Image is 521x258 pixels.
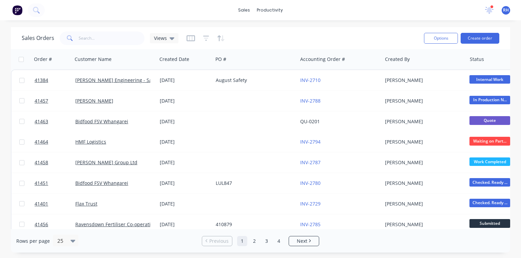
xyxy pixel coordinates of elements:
h1: Sales Orders [22,35,54,41]
div: [PERSON_NAME] [385,159,460,166]
a: QU-0201 [300,118,320,125]
div: [PERSON_NAME] [385,180,460,187]
a: INV-2780 [300,180,321,186]
span: In Production N... [469,96,510,104]
button: Options [424,33,458,44]
span: Next [297,238,307,244]
div: Order # [34,56,52,63]
div: [PERSON_NAME] [385,200,460,207]
span: 41463 [35,118,48,125]
a: Page 1 is your current page [237,236,247,246]
div: [DATE] [160,221,210,228]
div: Accounting Order # [300,56,345,63]
span: Rows per page [16,238,50,244]
div: Created By [385,56,410,63]
a: Ravensdown Fertiliser Co-operative [75,221,156,228]
div: [PERSON_NAME] [385,118,460,125]
span: Checked. Ready ... [469,199,510,207]
a: Bidfood FSV Whangarei [75,118,128,125]
div: [DATE] [160,180,210,187]
a: 41463 [35,111,75,132]
div: [DATE] [160,138,210,145]
button: Create order [461,33,499,44]
span: 41384 [35,77,48,84]
div: [DATE] [160,200,210,207]
div: [DATE] [160,98,210,104]
input: Search... [79,31,145,45]
a: [PERSON_NAME] Group Ltd [75,159,137,166]
span: Checked. Ready ... [469,178,510,187]
a: INV-2787 [300,159,321,166]
div: August Safety [216,77,291,84]
div: LUL847 [216,180,291,187]
a: 41457 [35,91,75,111]
a: 41458 [35,152,75,173]
img: Factory [12,5,22,15]
div: [PERSON_NAME] [385,221,460,228]
span: Internal Work [469,75,510,84]
a: Page 2 [249,236,259,246]
div: [PERSON_NAME] [385,138,460,145]
a: HMF Logistics [75,138,106,145]
div: PO # [215,56,226,63]
div: [PERSON_NAME] [385,77,460,84]
a: 41451 [35,173,75,193]
span: 41401 [35,200,48,207]
span: 41464 [35,138,48,145]
a: INV-2785 [300,221,321,228]
a: 41384 [35,70,75,90]
span: Quote [469,116,510,125]
ul: Pagination [199,236,322,246]
a: [PERSON_NAME] [75,98,113,104]
span: Submitted [469,219,510,228]
span: RH [503,7,509,13]
div: [DATE] [160,118,210,125]
a: Flax Trust [75,200,97,207]
div: Status [470,56,484,63]
span: 41457 [35,98,48,104]
a: 41464 [35,132,75,152]
a: Page 4 [274,236,284,246]
a: INV-2788 [300,98,321,104]
a: [PERSON_NAME] Engineering - Safety [75,77,160,83]
div: [DATE] [160,159,210,166]
span: Previous [209,238,229,244]
a: Next page [289,238,319,244]
a: INV-2710 [300,77,321,83]
span: 41451 [35,180,48,187]
span: Work Completed [469,157,510,166]
span: 41458 [35,159,48,166]
div: 410879 [216,221,291,228]
span: Views [154,35,167,42]
a: Previous page [202,238,232,244]
a: INV-2729 [300,200,321,207]
a: 41401 [35,194,75,214]
div: Customer Name [75,56,112,63]
a: Page 3 [262,236,272,246]
span: 41456 [35,221,48,228]
a: 41456 [35,214,75,235]
div: [DATE] [160,77,210,84]
div: Created Date [159,56,189,63]
div: [PERSON_NAME] [385,98,460,104]
a: INV-2794 [300,138,321,145]
div: productivity [253,5,286,15]
a: Bidfood FSV Whangarei [75,180,128,186]
span: Waiting on Part... [469,137,510,145]
div: sales [235,5,253,15]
